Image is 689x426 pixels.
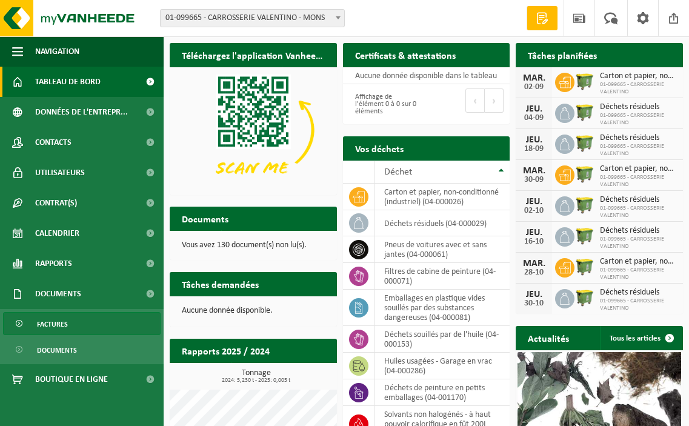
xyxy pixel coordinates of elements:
span: 01-099665 - CARROSSERIE VALENTINO [600,267,677,281]
td: Aucune donnée disponible dans le tableau [343,67,510,84]
div: MAR. [522,259,546,268]
h2: Tâches demandées [170,272,271,296]
h2: Vos déchets [343,136,416,160]
div: JEU. [522,228,546,238]
span: 01-099665 - CARROSSERIE VALENTINO [600,298,677,312]
span: 01-099665 - CARROSSERIE VALENTINO [600,236,677,250]
span: Déchet [384,167,412,177]
span: Rapports [35,248,72,279]
div: 30-10 [522,299,546,308]
button: Next [485,88,504,113]
td: filtres de cabine de peinture (04-000071) [375,263,510,290]
span: 01-099665 - CARROSSERIE VALENTINO [600,143,677,158]
td: emballages en plastique vides souillés par des substances dangereuses (04-000081) [375,290,510,326]
span: Déchets résiduels [600,226,677,236]
td: déchets souillés par de l'huile (04-000153) [375,326,510,353]
a: Tous les articles [600,326,682,350]
span: 01-099665 - CARROSSERIE VALENTINO - MONS [160,9,345,27]
p: Vous avez 130 document(s) non lu(s). [182,241,325,250]
div: 28-10 [522,268,546,277]
span: Déchets résiduels [600,288,677,298]
span: 01-099665 - CARROSSERIE VALENTINO [600,205,677,219]
div: JEU. [522,197,546,207]
span: Contacts [35,127,72,158]
div: 18-09 [522,145,546,153]
td: carton et papier, non-conditionné (industriel) (04-000026) [375,184,510,210]
span: 01-099665 - CARROSSERIE VALENTINO [600,112,677,127]
h2: Tâches planifiées [516,43,609,67]
h2: Téléchargez l'application Vanheede+ maintenant! [170,43,337,67]
div: 04-09 [522,114,546,122]
span: Navigation [35,36,79,67]
h2: Documents [170,207,241,230]
span: Factures [37,313,68,336]
img: Download de VHEPlus App [170,67,337,193]
img: WB-1100-HPE-GN-50 [574,133,595,153]
span: Déchets résiduels [600,102,677,112]
span: Carton et papier, non-conditionné (industriel) [600,72,677,81]
div: JEU. [522,290,546,299]
span: 01-099665 - CARROSSERIE VALENTINO [600,174,677,188]
span: Calendrier [35,218,79,248]
img: WB-1100-HPE-GN-50 [574,225,595,246]
span: Tableau de bord [35,67,101,97]
span: Déchets résiduels [600,195,677,205]
span: Documents [37,339,77,362]
h2: Rapports 2025 / 2024 [170,339,282,362]
a: Consulter les rapports [231,362,336,387]
span: 01-099665 - CARROSSERIE VALENTINO - MONS [161,10,344,27]
td: déchets résiduels (04-000029) [375,210,510,236]
h2: Certificats & attestations [343,43,468,67]
h2: Actualités [516,326,581,350]
img: WB-1100-HPE-GN-50 [574,287,595,308]
span: Documents [35,279,81,309]
img: WB-1100-HPE-GN-50 [574,164,595,184]
div: 02-09 [522,83,546,92]
a: Factures [3,312,161,335]
img: WB-1100-HPE-GN-50 [574,71,595,92]
div: MAR. [522,166,546,176]
p: Aucune donnée disponible. [182,307,325,315]
img: WB-1100-HPE-GN-50 [574,256,595,277]
span: Carton et papier, non-conditionné (industriel) [600,257,677,267]
button: Previous [465,88,485,113]
td: huiles usagées - Garage en vrac (04-000286) [375,353,510,379]
a: Documents [3,338,161,361]
h3: Tonnage [176,369,337,384]
span: Données de l'entrepr... [35,97,128,127]
div: 02-10 [522,207,546,215]
div: MAR. [522,73,546,83]
span: Boutique en ligne [35,364,108,394]
div: JEU. [522,135,546,145]
div: Affichage de l'élément 0 à 0 sur 0 éléments [349,87,421,121]
td: déchets de peinture en petits emballages (04-001170) [375,379,510,406]
div: JEU. [522,104,546,114]
span: Utilisateurs [35,158,85,188]
span: Contrat(s) [35,188,77,218]
div: 16-10 [522,238,546,246]
span: 01-099665 - CARROSSERIE VALENTINO [600,81,677,96]
div: 30-09 [522,176,546,184]
span: Déchets résiduels [600,133,677,143]
span: 2024: 5,230 t - 2025: 0,005 t [176,378,337,384]
span: Carton et papier, non-conditionné (industriel) [600,164,677,174]
td: pneus de voitures avec et sans jantes (04-000061) [375,236,510,263]
img: WB-1100-HPE-GN-50 [574,102,595,122]
img: WB-1100-HPE-GN-50 [574,195,595,215]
